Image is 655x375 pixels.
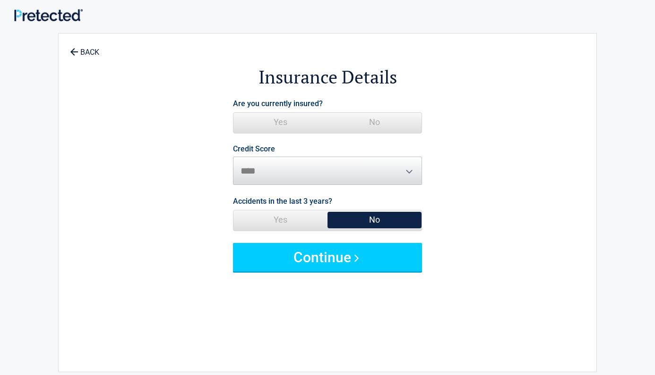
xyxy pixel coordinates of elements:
a: BACK [68,40,101,56]
label: Accidents in the last 3 years? [233,195,332,208]
span: Yes [233,113,327,132]
h2: Insurance Details [111,65,544,89]
span: Yes [233,210,327,229]
label: Credit Score [233,145,275,153]
span: No [327,210,422,229]
button: Continue [233,243,422,271]
span: No [327,113,422,132]
img: Main Logo [14,9,83,21]
label: Are you currently insured? [233,97,323,110]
